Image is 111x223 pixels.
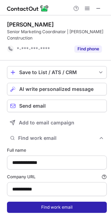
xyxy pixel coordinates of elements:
[19,103,46,109] span: Send email
[7,66,107,79] button: save-profile-one-click
[7,4,49,13] img: ContactOut v5.3.10
[7,29,107,41] div: Senior Marketing Coordinator | [PERSON_NAME] Construction
[7,21,54,28] div: [PERSON_NAME]
[18,135,98,141] span: Find work email
[7,133,107,143] button: Find work email
[7,83,107,95] button: AI write personalized message
[19,70,95,75] div: Save to List / ATS / CRM
[7,202,107,213] button: Find work email
[7,174,107,180] label: Company URL
[19,86,94,92] span: AI write personalized message
[74,45,102,52] button: Reveal Button
[19,120,74,125] span: Add to email campaign
[7,147,107,153] label: Full name
[7,116,107,129] button: Add to email campaign
[7,100,107,112] button: Send email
